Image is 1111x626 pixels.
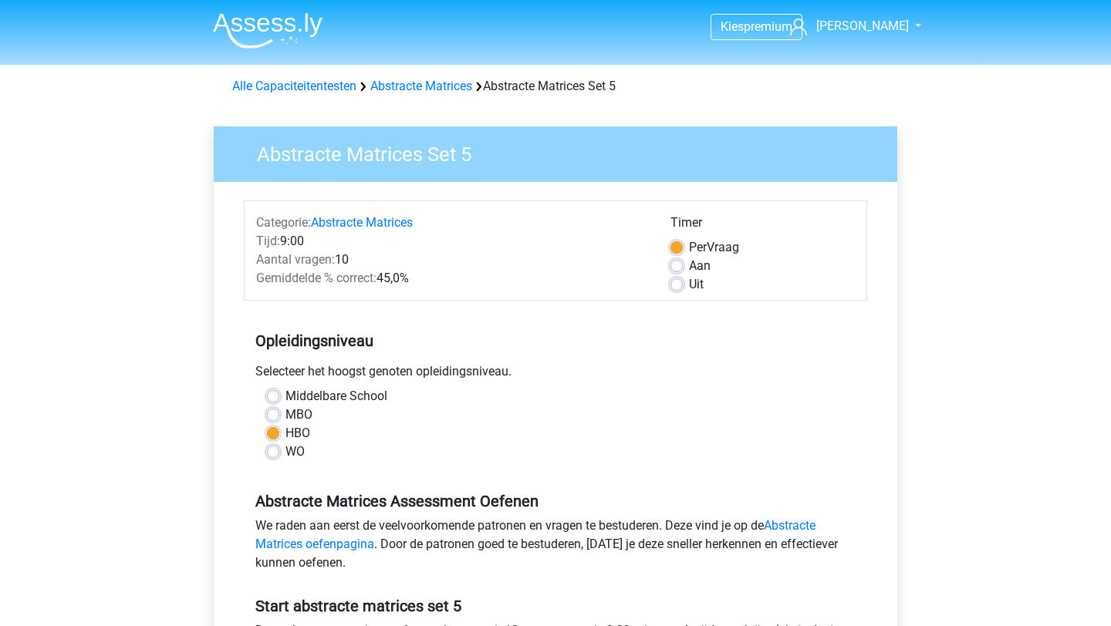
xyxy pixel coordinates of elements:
div: We raden aan eerst de veelvoorkomende patronen en vragen te bestuderen. Deze vind je op de . Door... [244,517,867,578]
label: Uit [689,275,704,294]
span: Categorie: [256,215,311,230]
span: [PERSON_NAME] [816,19,909,33]
label: WO [285,443,305,461]
div: 9:00 [245,232,659,251]
span: Per [689,240,707,254]
label: Aan [689,257,711,275]
span: Gemiddelde % correct: [256,271,377,285]
div: 45,0% [245,269,659,288]
a: Abstracte Matrices [370,79,472,93]
a: [PERSON_NAME] [784,17,910,35]
h5: Opleidingsniveau [255,325,856,356]
a: Kiespremium [711,16,802,37]
h3: Abstracte Matrices Set 5 [238,136,886,167]
h5: Start abstracte matrices set 5 [255,597,856,615]
a: Alle Capaciteitentesten [232,79,356,93]
h5: Abstracte Matrices Assessment Oefenen [255,492,856,510]
div: 10 [245,251,659,269]
span: Tijd: [256,234,280,248]
div: Abstracte Matrices Set 5 [226,77,885,96]
label: HBO [285,424,310,443]
div: Timer [670,214,855,238]
span: premium [744,19,792,34]
div: Selecteer het hoogst genoten opleidingsniveau. [244,362,867,387]
label: Middelbare School [285,387,387,406]
label: Vraag [689,238,739,257]
span: Aantal vragen: [256,252,335,267]
a: Abstracte Matrices [311,215,413,230]
img: Assessly [213,12,322,49]
span: Kies [721,19,744,34]
label: MBO [285,406,312,424]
